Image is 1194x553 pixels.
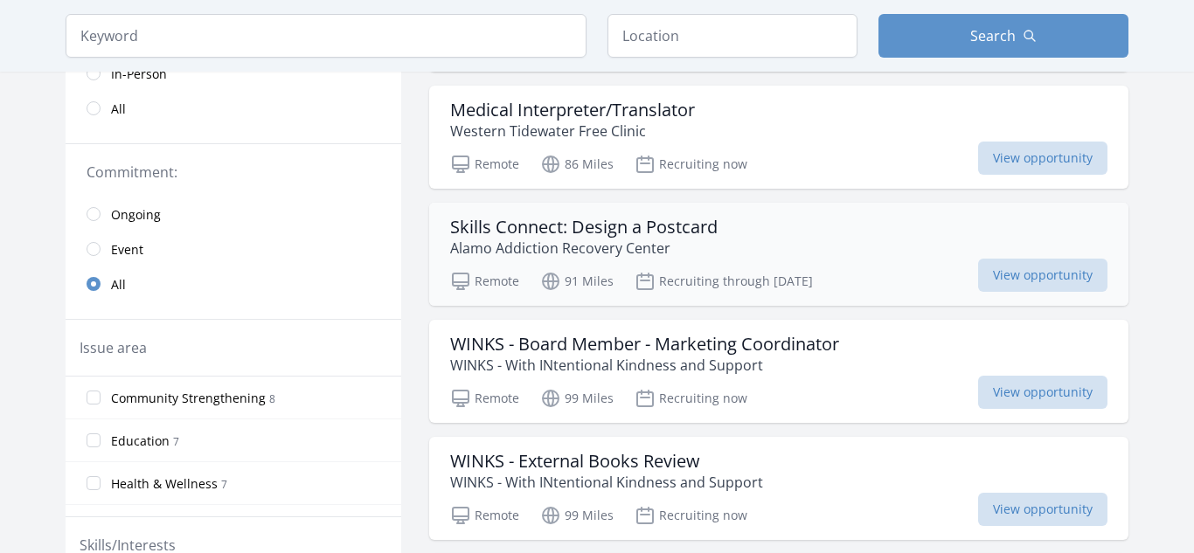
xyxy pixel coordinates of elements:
p: Western Tidewater Free Clinic [450,121,695,142]
span: 7 [173,434,179,449]
h3: WINKS - Board Member - Marketing Coordinator [450,334,839,355]
a: Medical Interpreter/Translator Western Tidewater Free Clinic Remote 86 Miles Recruiting now View ... [429,86,1128,189]
p: 99 Miles [540,505,614,526]
h3: WINKS - External Books Review [450,451,763,472]
span: Search [970,25,1016,46]
p: Recruiting now [635,505,747,526]
a: WINKS - Board Member - Marketing Coordinator WINKS - With INtentional Kindness and Support Remote... [429,320,1128,423]
legend: Issue area [80,337,147,358]
span: All [111,276,126,294]
a: Ongoing [66,197,401,232]
p: Recruiting now [635,388,747,409]
span: View opportunity [978,376,1107,409]
h3: Medical Interpreter/Translator [450,100,695,121]
p: Remote [450,505,519,526]
a: Event [66,232,401,266]
p: Remote [450,154,519,175]
span: Education [111,432,170,450]
p: WINKS - With INtentional Kindness and Support [450,355,839,376]
p: 99 Miles [540,388,614,409]
a: In-Person [66,56,401,91]
p: Alamo Addiction Recovery Center [450,238,718,259]
span: View opportunity [978,142,1107,175]
span: 8 [269,391,275,406]
span: View opportunity [978,259,1107,292]
p: Recruiting now [635,154,747,175]
span: All [111,100,126,118]
span: Community Strengthening [111,390,266,407]
input: Location [607,14,857,58]
a: Skills Connect: Design a Postcard Alamo Addiction Recovery Center Remote 91 Miles Recruiting thro... [429,203,1128,306]
input: Health & Wellness 7 [87,476,101,490]
a: All [66,266,401,301]
a: All [66,91,401,126]
input: Education 7 [87,433,101,447]
p: 86 Miles [540,154,614,175]
span: In-Person [111,66,167,83]
input: Keyword [66,14,587,58]
a: WINKS - External Books Review WINKS - With INtentional Kindness and Support Remote 99 Miles Recru... [429,437,1128,540]
p: WINKS - With INtentional Kindness and Support [450,472,763,493]
span: Health & Wellness [111,475,218,493]
h3: Skills Connect: Design a Postcard [450,217,718,238]
button: Search [878,14,1128,58]
legend: Commitment: [87,162,380,183]
input: Community Strengthening 8 [87,391,101,404]
span: Ongoing [111,206,161,224]
span: 7 [221,477,227,492]
p: 91 Miles [540,271,614,292]
span: Event [111,241,143,259]
span: View opportunity [978,493,1107,526]
p: Remote [450,388,519,409]
p: Remote [450,271,519,292]
p: Recruiting through [DATE] [635,271,813,292]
